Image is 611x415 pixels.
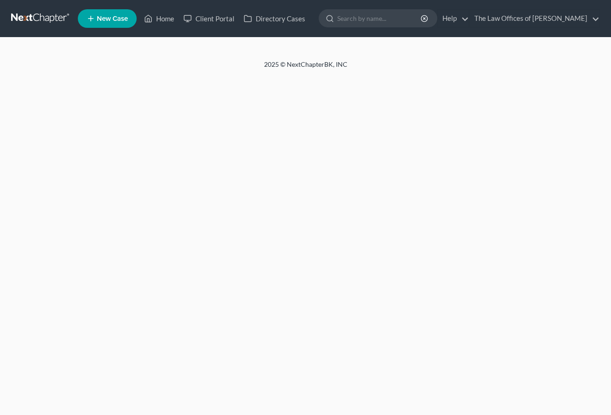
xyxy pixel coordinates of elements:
[42,60,570,77] div: 2025 © NextChapterBK, INC
[139,10,179,27] a: Home
[438,10,469,27] a: Help
[239,10,310,27] a: Directory Cases
[337,10,422,27] input: Search by name...
[470,10,599,27] a: The Law Offices of [PERSON_NAME]
[97,15,128,22] span: New Case
[179,10,239,27] a: Client Portal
